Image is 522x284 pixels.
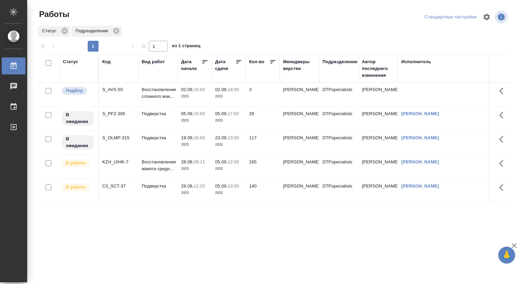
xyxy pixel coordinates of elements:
[61,159,95,168] div: Исполнитель выполняет работу
[478,9,495,25] span: Настроить таблицу
[63,58,78,65] div: Статус
[172,42,201,52] span: из 1 страниц
[142,135,174,141] p: Подверстка
[61,135,95,150] div: Исполнитель назначен, приступать к работе пока рано
[215,135,228,140] p: 23.09,
[42,28,59,34] p: Статус
[215,93,242,100] p: 2025
[359,131,398,155] td: [PERSON_NAME]
[66,136,90,149] p: В ожидании
[319,83,359,107] td: DTPspecialists
[142,183,174,190] p: Подверстка
[246,83,280,107] td: 3
[142,110,174,117] p: Подверстка
[142,159,174,172] p: Восстановление макета средн...
[194,183,205,189] p: 12:20
[498,247,515,264] button: 🙏
[359,107,398,131] td: [PERSON_NAME]
[359,179,398,203] td: [PERSON_NAME]
[319,155,359,179] td: DTPspecialists
[66,111,90,125] p: В ожидании
[142,86,174,100] p: Восстановление сложного мак...
[283,159,316,165] p: [PERSON_NAME]
[228,135,239,140] p: 13:00
[495,83,511,99] button: Здесь прячутся важные кнопки
[283,183,316,190] p: [PERSON_NAME]
[181,135,194,140] p: 19.09,
[194,135,205,140] p: 16:00
[359,83,398,107] td: [PERSON_NAME]
[249,58,264,65] div: Кол-во
[66,184,86,191] p: В работе
[215,117,242,124] p: 2025
[401,58,431,65] div: Исполнитель
[102,159,135,165] div: KZH_UIHK-7
[228,111,239,116] p: 17:00
[501,248,512,262] span: 🙏
[319,179,359,203] td: DTPspecialists
[102,86,135,93] div: S_AVS-55
[181,141,208,148] p: 2025
[323,58,358,65] div: Подразделение
[228,183,239,189] p: 10:00
[495,107,511,123] button: Здесь прячутся важные кнопки
[215,111,228,116] p: 05.09,
[102,135,135,141] div: S_OLMP-315
[283,58,316,72] div: Менеджеры верстки
[181,111,194,116] p: 05.09,
[181,165,208,172] p: 2025
[283,86,316,93] p: [PERSON_NAME]
[215,159,228,164] p: 05.09,
[401,135,439,140] a: [PERSON_NAME]
[181,183,194,189] p: 29.08,
[215,87,228,92] p: 02.09,
[495,155,511,172] button: Здесь прячутся важные кнопки
[246,107,280,131] td: 29
[181,93,208,100] p: 2025
[246,179,280,203] td: 140
[194,111,205,116] p: 15:00
[401,159,439,164] a: [PERSON_NAME]
[181,159,194,164] p: 28.08,
[215,190,242,196] p: 2025
[181,117,208,124] p: 2025
[215,183,228,189] p: 05.09,
[66,87,83,94] p: Подбор
[401,183,439,189] a: [PERSON_NAME]
[495,11,509,23] span: Посмотреть информацию
[495,131,511,147] button: Здесь прячутся важные кнопки
[215,141,242,148] p: 2025
[102,183,135,190] div: C3_SCT-37
[359,155,398,179] td: [PERSON_NAME]
[37,9,69,20] span: Работы
[246,155,280,179] td: 165
[66,160,86,166] p: В работе
[142,58,165,65] div: Вид работ
[61,110,95,126] div: Исполнитель назначен, приступать к работе пока рано
[362,58,395,79] div: Автор последнего изменения
[401,111,439,116] a: [PERSON_NAME]
[181,58,202,72] div: Дата начала
[319,131,359,155] td: DTPspecialists
[61,86,95,95] div: Можно подбирать исполнителей
[228,159,239,164] p: 12:00
[215,165,242,172] p: 2025
[71,26,122,37] div: Подразделение
[181,190,208,196] p: 2025
[194,159,205,164] p: 09:11
[61,183,95,192] div: Исполнитель выполняет работу
[181,87,194,92] p: 02.09,
[194,87,205,92] p: 15:00
[75,28,110,34] p: Подразделение
[283,110,316,117] p: [PERSON_NAME]
[38,26,70,37] div: Статус
[246,131,280,155] td: 117
[102,110,135,117] div: S_PFZ-365
[319,107,359,131] td: DTPspecialists
[228,87,239,92] p: 18:00
[215,58,236,72] div: Дата сдачи
[283,135,316,141] p: [PERSON_NAME]
[423,12,478,22] div: split button
[102,58,110,65] div: Код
